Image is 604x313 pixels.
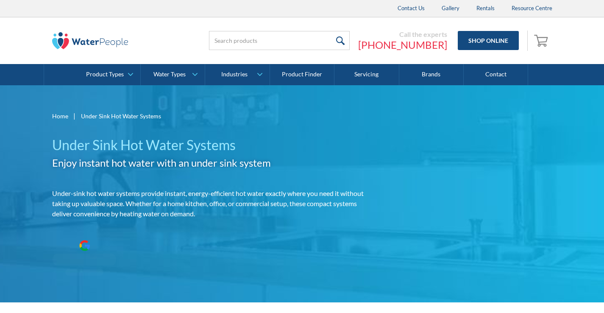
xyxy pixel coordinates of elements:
img: shopping cart [534,34,550,47]
p: Under-sink hot water systems provide instant, energy-efficient hot water exactly where you need i... [52,188,378,219]
a: Industries [205,64,269,85]
input: Search products [209,31,350,50]
a: Servicing [334,64,399,85]
div: Water Types [153,71,186,78]
div: Industries [221,71,248,78]
a: [PHONE_NUMBER] [358,39,447,51]
a: Product Types [76,64,140,85]
h2: Enjoy instant hot water with an under sink system [52,155,378,170]
div: Under Sink Hot Water Systems [81,112,161,120]
a: Brands [399,64,464,85]
a: Contact [464,64,528,85]
h1: Under Sink Hot Water Systems [52,135,378,155]
a: Water Types [141,64,205,85]
a: Shop Online [458,31,519,50]
a: Product Finder [270,64,334,85]
div: Product Types [86,71,124,78]
div: Call the experts [358,30,447,39]
a: Open empty cart [532,31,552,51]
img: The Water People [52,32,128,49]
a: Home [52,112,68,120]
div: | [72,111,77,121]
